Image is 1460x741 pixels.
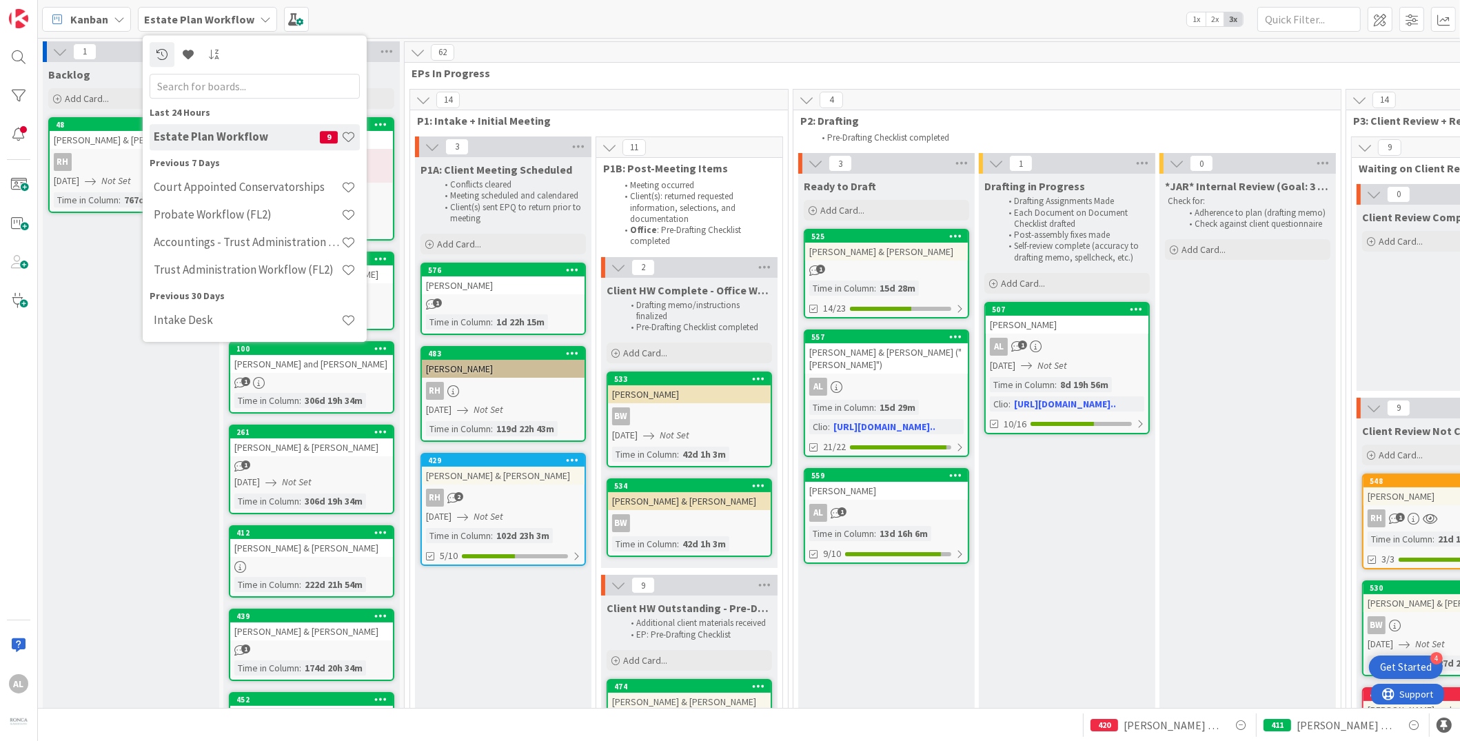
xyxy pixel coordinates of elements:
[491,421,493,436] span: :
[229,425,394,514] a: 261[PERSON_NAME] & [PERSON_NAME][DATE]Not SetTime in Column:306d 19h 34m
[236,528,393,538] div: 412
[422,347,585,378] div: 483[PERSON_NAME]
[299,393,301,408] span: :
[805,469,968,500] div: 559[PERSON_NAME]
[623,322,770,333] li: Pre-Drafting Checklist completed
[612,447,677,462] div: Time in Column
[301,660,366,676] div: 174d 20h 34m
[230,539,393,557] div: [PERSON_NAME] & [PERSON_NAME]
[230,610,393,640] div: 439[PERSON_NAME] & [PERSON_NAME]
[426,528,491,543] div: Time in Column
[422,467,585,485] div: [PERSON_NAME] & [PERSON_NAME]
[1001,207,1148,230] li: Each Document on Document Checklist drafted
[805,331,968,374] div: 557[PERSON_NAME] & [PERSON_NAME] ("[PERSON_NAME]")
[48,68,90,81] span: Backlog
[986,303,1148,334] div: 507[PERSON_NAME]
[805,230,968,261] div: 525[PERSON_NAME] & [PERSON_NAME]
[630,224,657,236] strong: Office
[1396,513,1405,522] span: 1
[241,644,250,653] span: 1
[608,373,771,403] div: 533[PERSON_NAME]
[805,331,968,343] div: 557
[876,526,931,541] div: 13d 16h 6m
[1224,12,1243,26] span: 3x
[622,139,646,156] span: 11
[608,373,771,385] div: 533
[608,407,771,425] div: BW
[150,289,360,303] div: Previous 30 Days
[805,343,968,374] div: [PERSON_NAME] & [PERSON_NAME] ("[PERSON_NAME]")
[493,421,558,436] div: 119d 22h 43m
[1380,660,1432,674] div: Get Started
[614,374,771,384] div: 533
[234,660,299,676] div: Time in Column
[422,454,585,467] div: 429
[990,338,1008,356] div: AL
[811,232,968,241] div: 525
[54,192,119,207] div: Time in Column
[677,447,679,462] span: :
[623,300,770,323] li: Drafting memo/instructions finalized
[608,680,771,711] div: 474[PERSON_NAME] & [PERSON_NAME]
[1187,12,1206,26] span: 1x
[422,264,585,294] div: 576[PERSON_NAME]
[417,114,771,128] span: P1: Intake + Initial Meeting
[1297,717,1395,733] span: [PERSON_NAME] & [PERSON_NAME]
[608,514,771,532] div: BW
[1018,341,1027,349] span: 1
[150,74,360,99] input: Search for boards...
[1165,179,1330,193] span: *JAR* Internal Review (Goal: 3 biz days)
[804,179,876,193] span: Ready to Draft
[29,2,63,19] span: Support
[1182,207,1328,219] li: Adherence to plan (drafting memo)
[1415,638,1445,650] i: Not Set
[420,453,586,566] a: 429[PERSON_NAME] & [PERSON_NAME]RH[DATE]Not SetTime in Column:102d 23h 3m5/10
[608,480,771,510] div: 534[PERSON_NAME] & [PERSON_NAME]
[612,407,630,425] div: BW
[426,403,452,417] span: [DATE]
[608,680,771,693] div: 474
[299,494,301,509] span: :
[230,693,393,736] div: 452[PERSON_NAME], [PERSON_NAME] & [PERSON_NAME]
[1057,377,1112,392] div: 8d 19h 56m
[1014,398,1116,410] a: [URL][DOMAIN_NAME]..
[230,622,393,640] div: [PERSON_NAME] & [PERSON_NAME]
[236,611,393,621] div: 439
[1001,277,1045,290] span: Add Card...
[1372,92,1396,108] span: 14
[614,481,771,491] div: 534
[805,469,968,482] div: 559
[1432,531,1434,547] span: :
[154,314,341,327] h4: Intake Desk
[301,577,366,592] div: 222d 21h 54m
[809,419,828,434] div: Clio
[48,117,214,213] a: 48[PERSON_NAME] & [PERSON_NAME]RH[DATE]Not SetTime in Column:767d 13h 21m
[428,349,585,358] div: 483
[230,438,393,456] div: [PERSON_NAME] & [PERSON_NAME]
[823,301,846,316] span: 14/23
[426,509,452,524] span: [DATE]
[54,153,72,171] div: RH
[154,181,341,194] h4: Court Appointed Conservatorships
[986,338,1148,356] div: AL
[809,378,827,396] div: AL
[234,393,299,408] div: Time in Column
[230,693,393,706] div: 452
[236,695,393,704] div: 452
[1037,359,1067,372] i: Not Set
[805,378,968,396] div: AL
[234,475,260,489] span: [DATE]
[990,358,1015,373] span: [DATE]
[154,236,341,250] h4: Accountings - Trust Administration Workflow (FL2)
[426,489,444,507] div: RH
[474,403,503,416] i: Not Set
[150,156,360,170] div: Previous 7 Days
[603,161,765,175] span: P1B: Post-Meeting Items
[437,238,481,250] span: Add Card...
[1387,400,1410,416] span: 9
[607,478,772,557] a: 534[PERSON_NAME] & [PERSON_NAME]BWTime in Column:42d 1h 3m
[428,265,585,275] div: 576
[320,131,338,143] span: 9
[1001,196,1148,207] li: Drafting Assignments Made
[230,426,393,456] div: 261[PERSON_NAME] & [PERSON_NAME]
